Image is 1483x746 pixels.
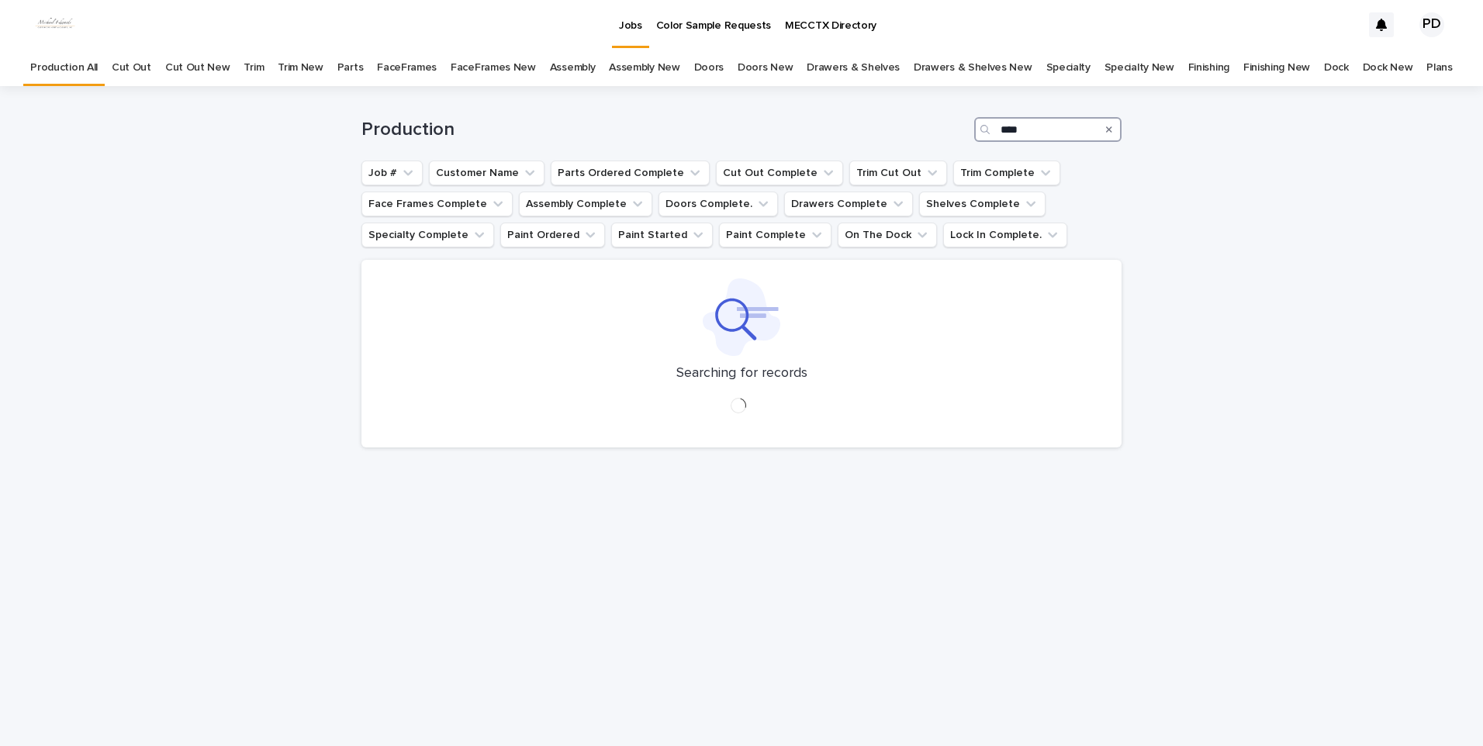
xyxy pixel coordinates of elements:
[244,50,264,86] a: Trim
[838,223,937,247] button: On The Dock
[500,223,605,247] button: Paint Ordered
[849,161,947,185] button: Trim Cut Out
[694,50,724,86] a: Doors
[719,223,831,247] button: Paint Complete
[919,192,1046,216] button: Shelves Complete
[361,161,423,185] button: Job #
[1243,50,1310,86] a: Finishing New
[784,192,913,216] button: Drawers Complete
[659,192,778,216] button: Doors Complete.
[1426,50,1452,86] a: Plans
[943,223,1067,247] button: Lock In Complete.
[337,50,363,86] a: Parts
[278,50,323,86] a: Trim New
[1104,50,1174,86] a: Specialty New
[953,161,1060,185] button: Trim Complete
[165,50,230,86] a: Cut Out New
[361,223,494,247] button: Specialty Complete
[914,50,1032,86] a: Drawers & Shelves New
[429,161,544,185] button: Customer Name
[1363,50,1413,86] a: Dock New
[807,50,900,86] a: Drawers & Shelves
[519,192,652,216] button: Assembly Complete
[451,50,536,86] a: FaceFrames New
[30,50,98,86] a: Production All
[611,223,713,247] button: Paint Started
[716,161,843,185] button: Cut Out Complete
[112,50,151,86] a: Cut Out
[31,9,79,40] img: dhEtdSsQReaQtgKTuLrt
[361,192,513,216] button: Face Frames Complete
[1188,50,1229,86] a: Finishing
[1324,50,1349,86] a: Dock
[676,365,807,382] p: Searching for records
[361,119,968,141] h1: Production
[974,117,1122,142] input: Search
[377,50,437,86] a: FaceFrames
[551,161,710,185] button: Parts Ordered Complete
[1419,12,1444,37] div: PD
[609,50,679,86] a: Assembly New
[1046,50,1091,86] a: Specialty
[738,50,793,86] a: Doors New
[550,50,596,86] a: Assembly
